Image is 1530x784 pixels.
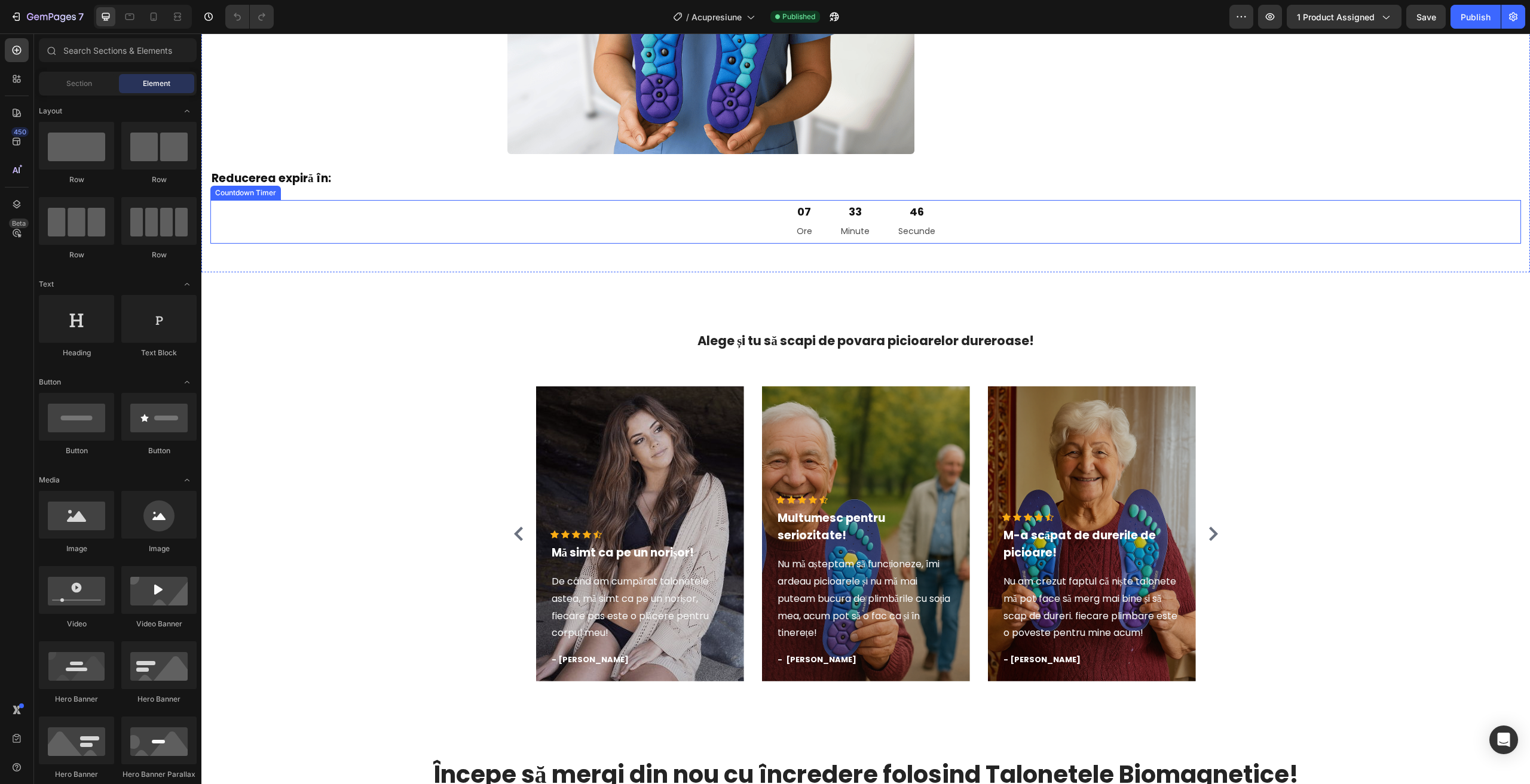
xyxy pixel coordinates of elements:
[121,348,197,358] div: Text Block
[1002,491,1021,510] button: Carousel Next Arrow
[121,619,197,629] div: Video Banner
[39,694,114,705] div: Hero Banner
[308,491,327,510] button: Carousel Back Arrow
[639,171,668,185] div: 33
[350,620,527,632] p: - [PERSON_NAME]
[39,543,114,554] div: Image
[39,174,114,185] div: Row
[232,724,1097,758] strong: Începe să mergi din nou cu încredere folosind Talonetele Biomagnetice!
[561,353,769,648] div: Background Image
[143,78,170,89] span: Element
[1416,12,1436,22] span: Save
[1406,5,1446,29] button: Save
[121,174,197,185] div: Row
[691,11,742,23] span: Acupresiune
[39,348,114,358] div: Heading
[178,275,197,294] span: Toggle open
[225,5,274,29] div: Undo/Redo
[595,190,611,205] p: Ore
[576,620,753,632] p: - [PERSON_NAME]
[121,445,197,456] div: Button
[335,353,543,648] div: Overlay
[802,494,979,528] p: M-a scăpat de durerile de picioare!
[576,522,753,608] p: Nu mă așteptam să funcționeze, îmi ardeau picioarele și nu mă mai puteam bucura de plimbările cu ...
[5,5,89,29] button: 7
[686,11,689,23] span: /
[802,540,979,608] p: Nu am crezut faptul că niște talonete mă pot face să merg mai bine și să scap de dureri. fiecare ...
[697,190,734,205] p: Secunde
[39,38,197,62] input: Search Sections & Elements
[39,619,114,629] div: Video
[782,11,815,22] span: Published
[802,620,979,632] p: - [PERSON_NAME]
[11,154,77,165] div: Countdown Timer
[1489,725,1518,754] div: Open Intercom Messenger
[78,10,84,24] p: 7
[595,171,611,185] div: 07
[178,373,197,392] span: Toggle open
[576,476,753,511] p: Multumesc pentru seriozitate!
[39,445,114,456] div: Button
[39,769,114,780] div: Hero Banner
[178,471,197,490] span: Toggle open
[39,106,62,116] span: Layout
[39,475,60,485] span: Media
[11,127,29,137] div: 450
[1287,5,1402,29] button: 1 product assigned
[121,250,197,260] div: Row
[121,543,197,554] div: Image
[335,353,543,648] div: Background Image
[639,190,668,205] p: Minute
[1461,11,1491,23] div: Publish
[39,279,54,290] span: Text
[121,694,197,705] div: Hero Banner
[178,102,197,121] span: Toggle open
[350,540,527,608] p: De când am cumpărat talonetele astea, mă simt ca pe un norișor, fiecare pas este o plăcere pentru...
[697,171,734,185] div: 46
[1451,5,1501,29] button: Publish
[350,511,527,528] p: Mă simt ca pe un norișor!
[787,353,994,648] div: Overlay
[39,377,61,388] span: Button
[66,78,92,89] span: Section
[121,769,197,780] div: Hero Banner Parallax
[9,219,29,228] div: Beta
[787,353,994,648] div: Background Image
[201,33,1530,784] iframe: Design area
[39,250,114,260] div: Row
[561,353,769,648] div: Overlay
[1297,11,1375,23] span: 1 product assigned
[496,299,833,316] strong: Alege și tu să scapi de povara picioarelor dureroase!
